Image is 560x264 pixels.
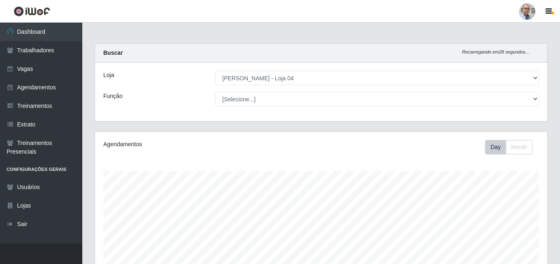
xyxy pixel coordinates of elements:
[103,71,114,79] label: Loja
[14,6,50,16] img: CoreUI Logo
[506,140,532,154] button: Month
[103,49,123,56] strong: Buscar
[485,140,532,154] div: First group
[485,140,506,154] button: Day
[103,140,278,149] div: Agendamentos
[462,49,529,54] i: Recarregando em 28 segundos...
[103,92,123,100] label: Função
[485,140,539,154] div: Toolbar with button groups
